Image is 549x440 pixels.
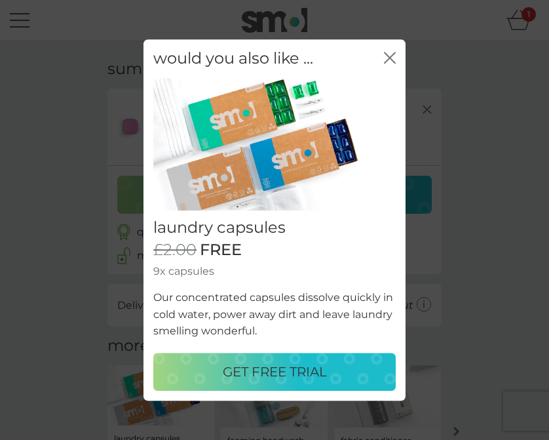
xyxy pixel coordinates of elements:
button: close [384,52,396,66]
h2: laundry capsules [153,218,396,237]
span: £2.00 [153,241,197,260]
p: 9x capsules [153,263,396,280]
h2: would you also like ... [153,49,313,68]
button: GET FREE TRIAL [153,353,396,391]
p: Our concentrated capsules dissolve quickly in cold water, power away dirt and leave laundry smell... [153,289,396,340]
p: GET FREE TRIAL [223,361,327,382]
span: FREE [200,241,242,260]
